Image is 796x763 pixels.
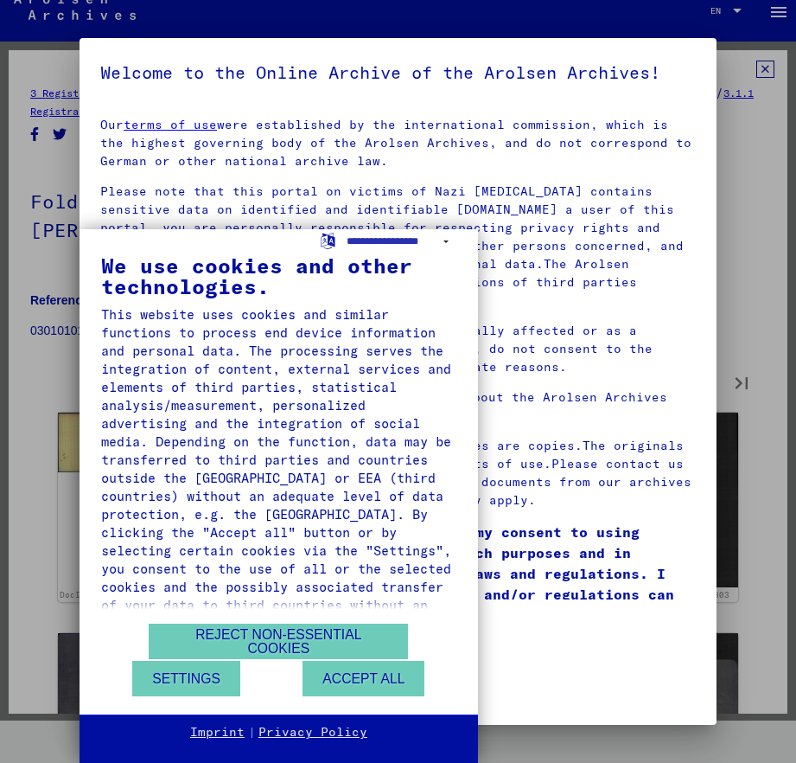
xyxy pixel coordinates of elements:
button: Accept all [302,661,424,696]
a: Privacy Policy [258,724,367,741]
div: This website uses cookies and similar functions to process end device information and personal da... [101,305,456,632]
a: Imprint [190,724,245,741]
button: Settings [132,661,240,696]
div: We use cookies and other technologies. [101,255,456,297]
button: Reject non-essential cookies [149,624,408,659]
